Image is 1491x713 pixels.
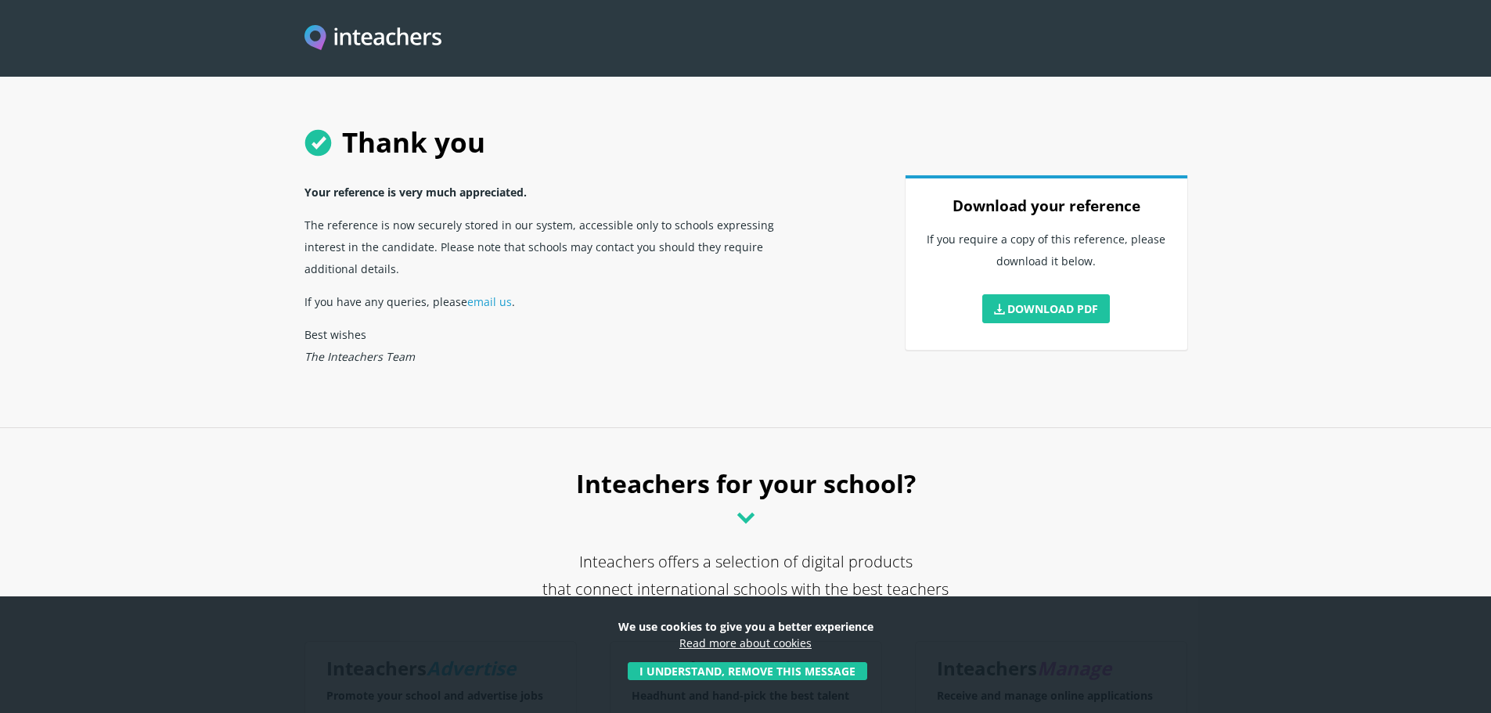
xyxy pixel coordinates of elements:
[467,294,512,309] a: email us
[304,25,442,52] img: Inteachers
[304,349,415,364] em: The Inteachers Team
[304,175,812,208] p: Your reference is very much appreciated.
[924,222,1169,288] p: If you require a copy of this reference, please download it below.
[304,548,1187,630] p: Inteachers offers a selection of digital products that connect international schools with the bes...
[304,208,812,285] p: The reference is now securely stored in our system, accessible only to schools expressing interes...
[304,25,442,52] a: Visit this site's homepage
[679,636,812,650] a: Read more about cookies
[924,189,1169,222] h3: Download your reference
[304,318,812,373] p: Best wishes
[304,285,812,318] p: If you have any queries, please .
[982,294,1111,323] a: Download PDF
[304,461,1187,548] h2: Inteachers for your school?
[618,619,873,634] strong: We use cookies to give you a better experience
[628,662,867,680] button: I understand, remove this message
[304,110,1187,175] h1: Thank you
